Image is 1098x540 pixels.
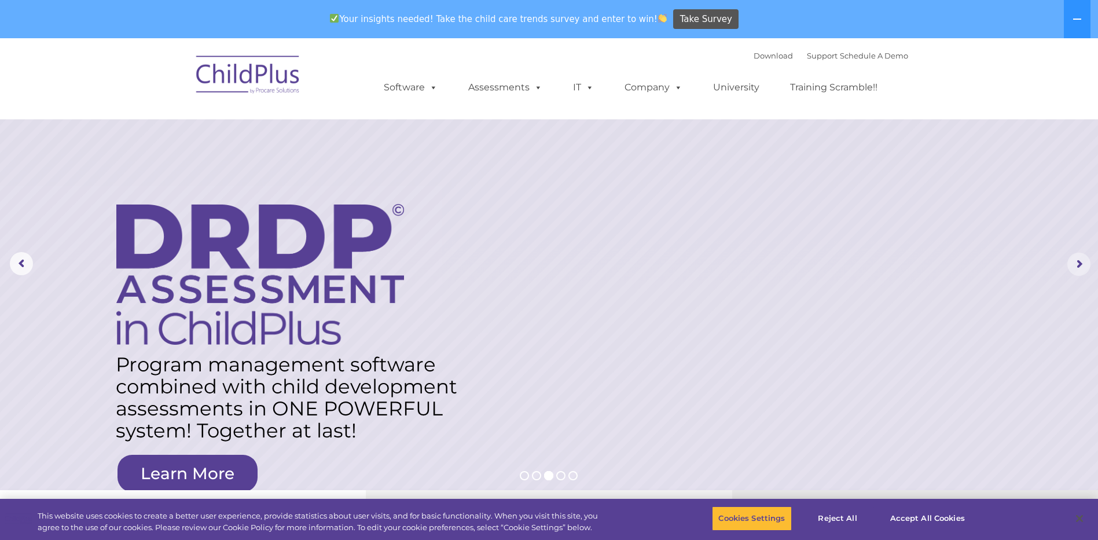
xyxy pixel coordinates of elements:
[330,14,339,23] img: ✅
[161,124,210,133] span: Phone number
[680,9,732,30] span: Take Survey
[673,9,739,30] a: Take Survey
[190,48,306,105] img: ChildPlus by Procare Solutions
[802,506,874,531] button: Reject All
[807,51,838,60] a: Support
[372,76,449,99] a: Software
[116,204,404,345] img: DRDP Assessment in ChildPlus
[613,76,694,99] a: Company
[161,76,196,85] span: Last name
[1067,506,1092,531] button: Close
[116,353,467,442] rs-layer: Program management software combined with child development assessments in ONE POWERFUL system! T...
[38,510,604,533] div: This website uses cookies to create a better user experience, provide statistics about user visit...
[712,506,791,531] button: Cookies Settings
[754,51,908,60] font: |
[778,76,889,99] a: Training Scramble!!
[658,14,667,23] img: 👏
[702,76,771,99] a: University
[117,455,258,492] a: Learn More
[840,51,908,60] a: Schedule A Demo
[457,76,554,99] a: Assessments
[561,76,605,99] a: IT
[884,506,971,531] button: Accept All Cookies
[754,51,793,60] a: Download
[325,8,672,30] span: Your insights needed! Take the child care trends survey and enter to win!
